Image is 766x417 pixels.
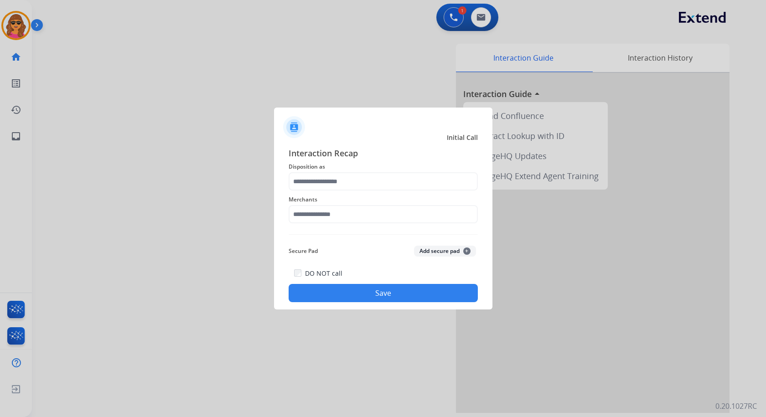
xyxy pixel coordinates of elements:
[289,194,478,205] span: Merchants
[715,401,757,412] p: 0.20.1027RC
[289,147,478,161] span: Interaction Recap
[289,284,478,302] button: Save
[289,234,478,235] img: contact-recap-line.svg
[414,246,476,257] button: Add secure pad+
[305,269,342,278] label: DO NOT call
[447,133,478,142] span: Initial Call
[289,161,478,172] span: Disposition as
[463,247,471,255] span: +
[289,246,318,257] span: Secure Pad
[283,116,305,138] img: contactIcon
